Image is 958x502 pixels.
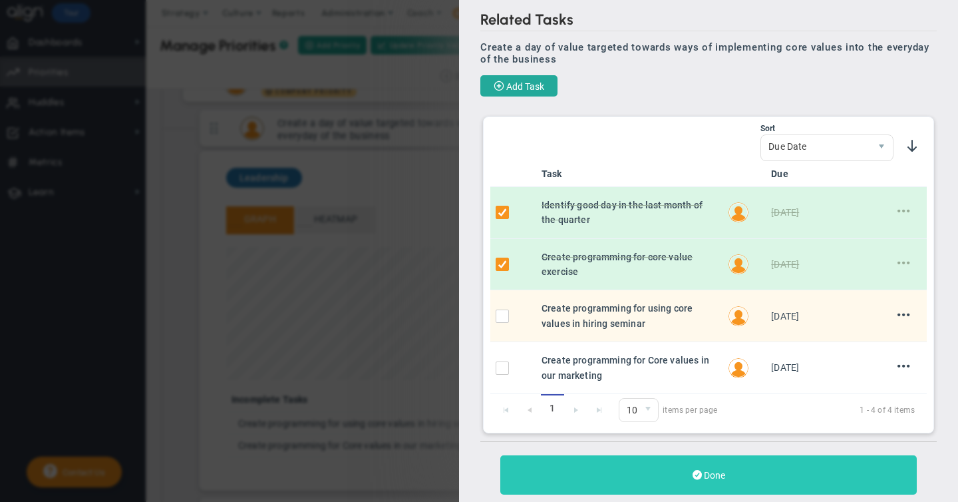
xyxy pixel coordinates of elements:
div: Sort [760,124,893,133]
th: Task [536,161,720,187]
div: Create programming for Core values in our marketing [542,353,715,383]
span: Due Date [761,135,870,158]
span: items per page [619,398,718,422]
span: [DATE] [771,362,799,373]
span: [DATE] [771,259,799,270]
span: select [639,399,658,421]
img: Eugene Terk [728,306,748,326]
div: Create programming for using core values in hiring seminar [542,301,715,331]
span: Done [704,470,725,481]
img: Katie Williams [728,358,748,378]
span: [DATE] [771,311,799,322]
span: 0 [619,398,659,422]
div: Create programming for core value exercise [542,250,715,280]
h2: Related Tasks [480,11,937,31]
button: Add Task [480,75,558,97]
span: select [870,135,893,160]
div: Identify good day in the last month of the quarter [542,198,715,228]
th: Due [766,161,835,187]
button: Done [500,455,917,495]
span: 1 [541,394,564,423]
img: James Miller [728,254,748,274]
span: [DATE] [771,207,799,218]
img: James Miller [728,202,748,222]
span: Create a day of value targeted towards ways of implementing core values into the everyday of the ... [480,41,929,65]
span: 10 [619,399,639,421]
span: Add Task [506,81,544,92]
span: 1 - 4 of 4 items [734,402,915,418]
